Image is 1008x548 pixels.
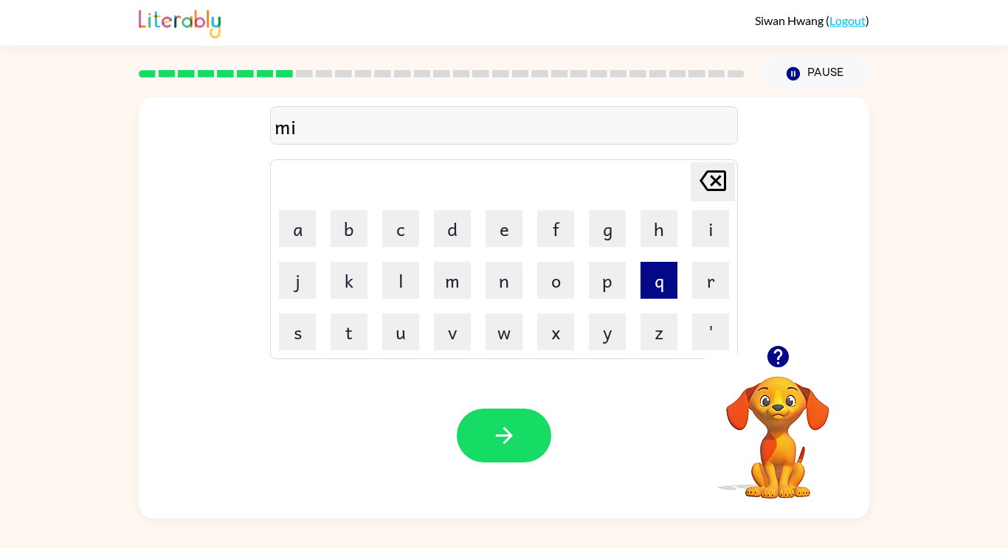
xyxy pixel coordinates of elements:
button: n [486,262,522,299]
button: z [641,313,677,350]
button: c [382,210,419,247]
button: r [692,262,729,299]
button: a [279,210,316,247]
button: f [537,210,574,247]
button: d [434,210,471,247]
button: b [331,210,367,247]
div: ( ) [755,13,869,27]
button: y [589,313,626,350]
button: v [434,313,471,350]
button: m [434,262,471,299]
button: l [382,262,419,299]
img: Literably [139,6,221,38]
button: u [382,313,419,350]
button: x [537,313,574,350]
button: s [279,313,316,350]
button: k [331,262,367,299]
button: q [641,262,677,299]
video: Your browser must support playing .mp4 files to use Literably. Please try using another browser. [704,353,852,501]
button: w [486,313,522,350]
div: mi [275,111,733,142]
a: Logout [829,13,866,27]
button: Pause [762,57,869,91]
button: g [589,210,626,247]
button: o [537,262,574,299]
button: e [486,210,522,247]
button: j [279,262,316,299]
button: ' [692,313,729,350]
span: Siwan Hwang [755,13,826,27]
button: h [641,210,677,247]
button: t [331,313,367,350]
button: i [692,210,729,247]
button: p [589,262,626,299]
